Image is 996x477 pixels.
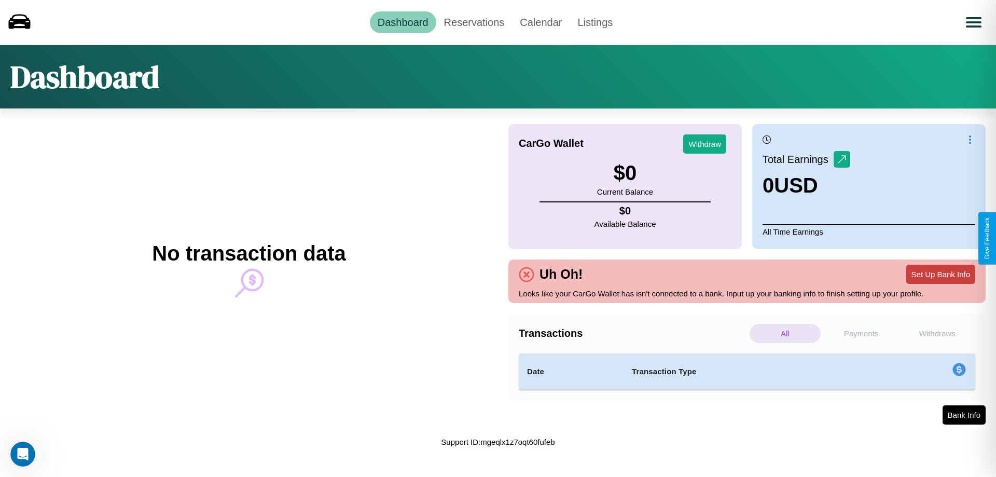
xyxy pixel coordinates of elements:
[763,224,975,239] p: All Time Earnings
[943,405,986,425] button: Bank Info
[152,242,345,265] h2: No transaction data
[534,267,588,282] h4: Uh Oh!
[763,150,834,169] p: Total Earnings
[519,138,584,149] h4: CarGo Wallet
[519,353,975,390] table: simple table
[527,365,615,378] h4: Date
[750,324,821,343] p: All
[441,435,555,449] p: Support ID: mgeqlx1z7oqt60fufeb
[10,56,159,98] h1: Dashboard
[370,11,436,33] a: Dashboard
[902,324,973,343] p: Withdraws
[826,324,897,343] p: Payments
[597,185,653,199] p: Current Balance
[594,205,656,217] h4: $ 0
[519,287,975,301] p: Looks like your CarGo Wallet has isn't connected to a bank. Input up your banking info to finish ...
[594,217,656,231] p: Available Balance
[519,328,747,339] h4: Transactions
[959,8,988,37] button: Open menu
[570,11,620,33] a: Listings
[763,174,850,197] h3: 0 USD
[632,365,867,378] h4: Transaction Type
[436,11,513,33] a: Reservations
[10,442,35,467] iframe: Intercom live chat
[906,265,975,284] button: Set Up Bank Info
[597,161,653,185] h3: $ 0
[984,217,991,260] div: Give Feedback
[512,11,570,33] a: Calendar
[683,134,726,154] button: Withdraw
